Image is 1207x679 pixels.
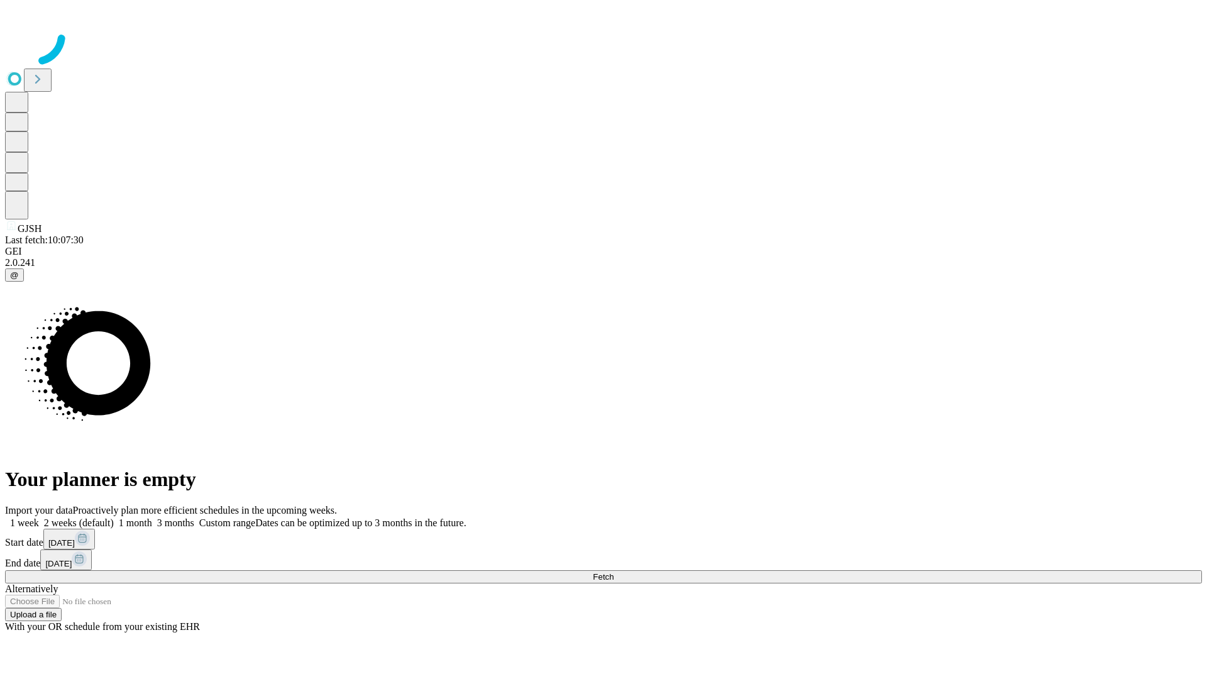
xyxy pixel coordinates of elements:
[593,572,614,582] span: Fetch
[5,246,1202,257] div: GEI
[10,517,39,528] span: 1 week
[5,505,73,516] span: Import your data
[18,223,41,234] span: GJSH
[5,570,1202,583] button: Fetch
[10,270,19,280] span: @
[5,608,62,621] button: Upload a file
[45,559,72,568] span: [DATE]
[157,517,194,528] span: 3 months
[5,235,84,245] span: Last fetch: 10:07:30
[5,529,1202,549] div: Start date
[5,468,1202,491] h1: Your planner is empty
[5,268,24,282] button: @
[5,549,1202,570] div: End date
[40,549,92,570] button: [DATE]
[48,538,75,548] span: [DATE]
[5,257,1202,268] div: 2.0.241
[73,505,337,516] span: Proactively plan more efficient schedules in the upcoming weeks.
[44,517,114,528] span: 2 weeks (default)
[43,529,95,549] button: [DATE]
[199,517,255,528] span: Custom range
[5,621,200,632] span: With your OR schedule from your existing EHR
[5,583,58,594] span: Alternatively
[255,517,466,528] span: Dates can be optimized up to 3 months in the future.
[119,517,152,528] span: 1 month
